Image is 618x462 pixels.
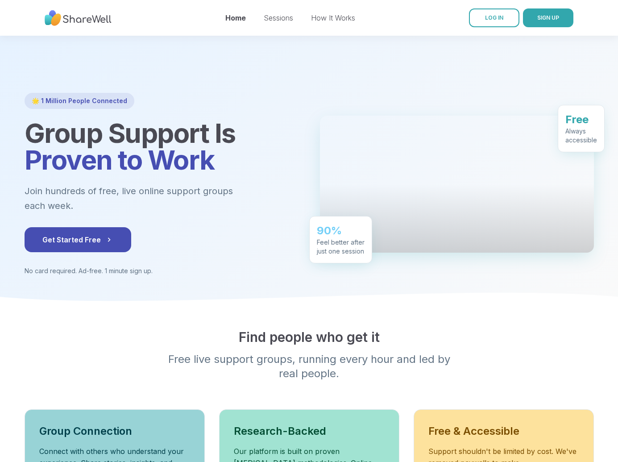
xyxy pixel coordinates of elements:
[565,127,597,145] div: Always accessible
[317,238,365,256] div: Feel better after just one session
[311,13,355,22] a: How It Works
[537,14,559,21] span: SIGN UP
[485,14,503,21] span: LOG IN
[25,144,215,176] span: Proven to Work
[25,93,134,109] div: 🌟 1 Million People Connected
[25,329,594,345] h2: Find people who get it
[25,184,282,213] p: Join hundreds of free, live online support groups each week.
[225,13,246,22] a: Home
[523,8,573,27] button: SIGN UP
[565,112,597,127] div: Free
[428,424,579,438] h3: Free & Accessible
[234,424,385,438] h3: Research-Backed
[45,6,112,30] img: ShareWell Nav Logo
[138,352,481,381] p: Free live support groups, running every hour and led by real people.
[25,227,131,252] button: Get Started Free
[264,13,293,22] a: Sessions
[25,120,299,173] h1: Group Support Is
[42,234,113,245] span: Get Started Free
[39,424,190,438] h3: Group Connection
[469,8,519,27] a: LOG IN
[317,224,365,238] div: 90%
[25,266,299,275] p: No card required. Ad-free. 1 minute sign up.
